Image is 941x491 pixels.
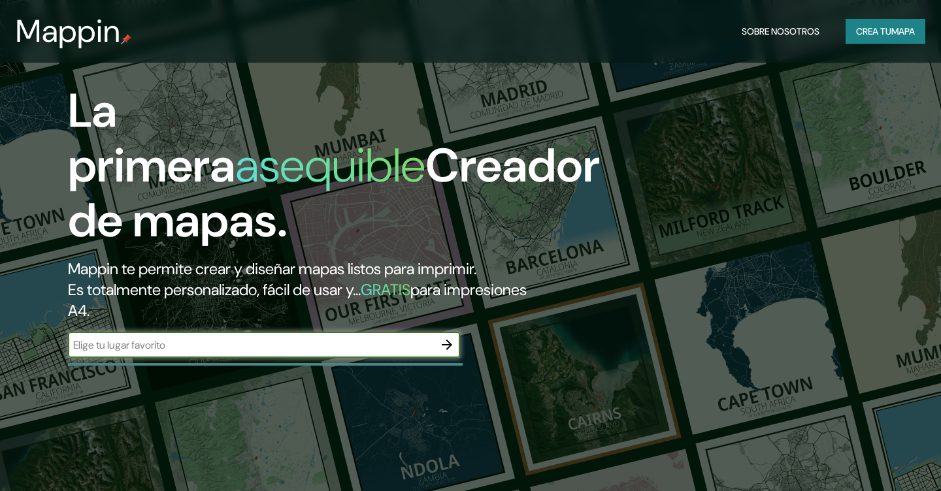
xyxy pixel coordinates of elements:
[736,19,825,44] button: Sobre nosotros
[68,338,434,353] input: Elige tu lugar favorito
[16,10,121,52] font: Mappin
[742,25,819,37] font: Sobre nosotros
[846,19,925,44] button: Crea tumapa
[68,135,600,251] font: Creador de mapas.
[825,440,927,477] iframe: Lanzador de widgets de ayuda
[68,80,235,196] font: La primera
[121,34,131,44] img: pin de mapeo
[891,25,915,37] font: mapa
[68,279,527,321] font: para impresiones A4.
[361,279,410,300] font: GRATIS
[235,135,425,196] font: asequible
[68,279,361,300] font: Es totalmente personalizado, fácil de usar y...
[68,259,476,279] font: Mappin te permite crear y diseñar mapas listos para imprimir.
[856,25,891,37] font: Crea tu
